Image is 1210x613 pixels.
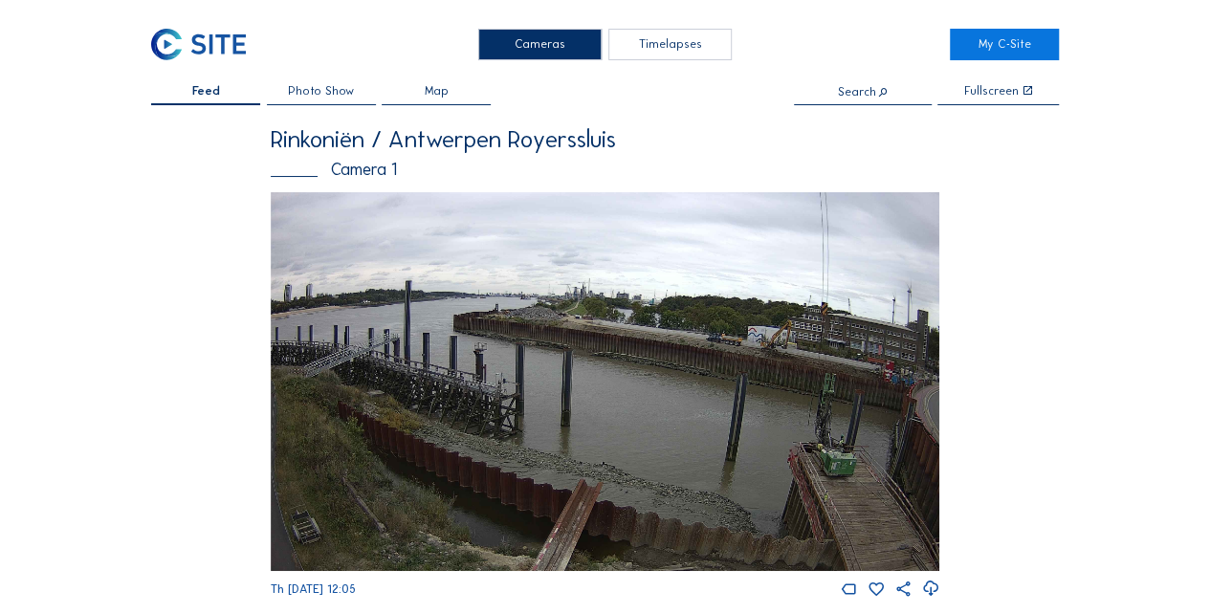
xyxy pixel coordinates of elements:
[192,85,220,98] span: Feed
[608,29,732,60] div: Timelapses
[151,29,246,60] img: C-SITE Logo
[478,29,602,60] div: Cameras
[271,162,940,179] div: Camera 1
[151,29,260,60] a: C-SITE Logo
[950,29,1059,60] a: My C-Site
[271,127,940,151] div: Rinkoniën / Antwerpen Royerssluis
[964,85,1019,98] div: Fullscreen
[425,85,449,98] span: Map
[271,192,940,571] img: Image
[271,581,356,596] span: Th [DATE] 12:05
[288,85,354,98] span: Photo Show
